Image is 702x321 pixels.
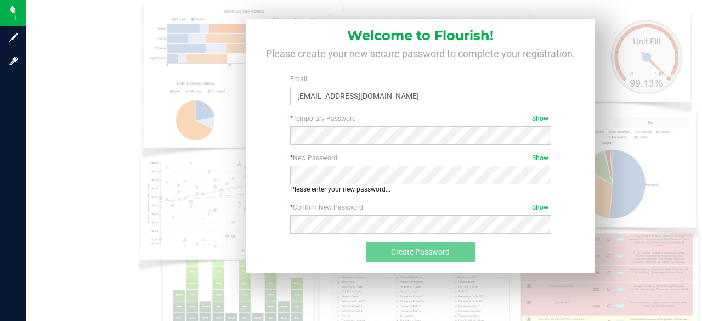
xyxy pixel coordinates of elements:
label: Email [290,74,551,84]
label: New Password [290,153,551,163]
span: Please create your new secure password to complete your registration. [266,48,575,59]
div: Please enter your new password... [290,184,551,194]
label: Temporary Password [290,114,551,123]
inline-svg: Sign up [8,32,19,43]
span: Show [532,202,548,212]
inline-svg: Log in [8,55,19,66]
label: Confirm New Password [290,202,551,212]
h1: Welcome to Flourish! [262,19,579,43]
span: Show [532,114,548,123]
span: Show [532,153,548,163]
button: Create Password [366,242,475,262]
span: Create Password [391,247,450,256]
